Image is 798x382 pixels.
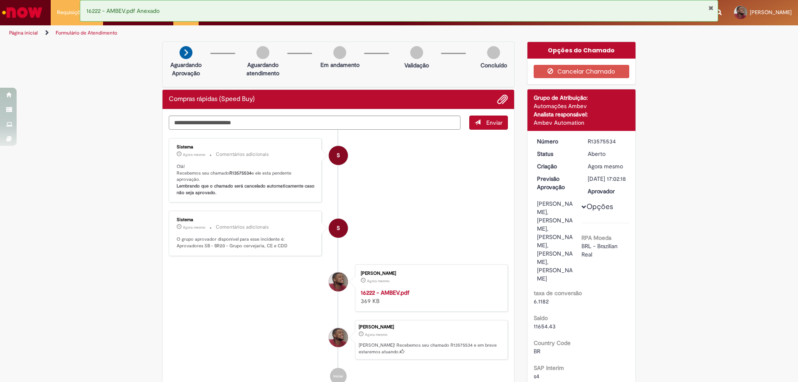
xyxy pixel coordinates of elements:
div: R13575534 [588,137,626,145]
img: ServiceNow [1,4,44,21]
button: Fechar Notificação [708,5,714,11]
span: Agora mesmo [588,163,623,170]
b: Country Code [534,339,571,347]
span: Agora mesmo [367,278,389,283]
h2: Compras rápidas (Speed Buy) Histórico de tíquete [169,96,255,103]
p: Aguardando atendimento [243,61,283,77]
small: Comentários adicionais [216,151,269,158]
dt: Número [531,137,582,145]
button: Adicionar anexos [497,94,508,105]
b: Saldo [534,314,548,322]
p: [PERSON_NAME]! Recebemos seu chamado R13575534 e em breve estaremos atuando. [359,342,503,355]
span: Enviar [486,119,502,126]
span: S [337,218,340,238]
img: img-circle-grey.png [256,46,269,59]
div: Sistema [177,217,315,222]
p: O grupo aprovador disponível para esse incidente é: Aprovadores SB - BR20 - Grupo cervejaria, CE ... [177,236,315,249]
span: Agora mesmo [183,225,205,230]
div: Opções do Chamado [527,42,636,59]
dt: Status [531,150,582,158]
p: Em andamento [320,61,360,69]
p: Concluído [480,61,507,69]
span: 16222 - AMBEV.pdf Anexado [86,7,160,15]
div: Ambev Automation [534,118,630,127]
textarea: Digite sua mensagem aqui... [169,116,461,130]
span: 6.1182 [534,298,549,305]
dt: Criação [531,162,582,170]
button: Enviar [469,116,508,130]
div: [PERSON_NAME] [359,325,503,330]
img: img-circle-grey.png [410,46,423,59]
span: Requisições [57,8,86,17]
div: Aberto [588,150,626,158]
small: Comentários adicionais [216,224,269,231]
div: [PERSON_NAME] [361,271,499,276]
div: Alisson Freitas Salazart [329,328,348,347]
a: 16222 - AMBEV.pdf [361,289,409,296]
b: Lembrando que o chamado será cancelado automaticamente caso não seja aprovado. [177,183,316,196]
div: System [329,219,348,238]
img: img-circle-grey.png [487,46,500,59]
div: Grupo de Atribuição: [534,94,630,102]
img: img-circle-grey.png [333,46,346,59]
div: System [329,146,348,165]
img: arrow-next.png [180,46,192,59]
span: BRL - Brazilian Real [581,242,619,258]
p: Aguardando Aprovação [166,61,206,77]
a: Página inicial [9,30,38,36]
span: [PERSON_NAME] [750,9,792,16]
li: Alisson Freitas Salazart [169,320,508,360]
span: 11654.43 [534,323,556,330]
span: BR [534,347,540,355]
ul: Trilhas de página [6,25,526,41]
span: Agora mesmo [365,332,387,337]
span: S [337,145,340,165]
div: Analista responsável: [534,110,630,118]
div: 29/09/2025 10:02:18 [588,162,626,170]
div: Sistema [177,145,315,150]
b: RPA Moeda [581,234,611,242]
b: taxa de conversão [534,289,582,297]
time: 29/09/2025 10:02:26 [183,225,205,230]
a: Formulário de Atendimento [56,30,117,36]
time: 29/09/2025 10:02:30 [183,152,205,157]
span: s4 [534,372,539,380]
div: Alisson Freitas Salazart [329,272,348,291]
time: 29/09/2025 10:02:14 [367,278,389,283]
div: 369 KB [361,288,499,305]
span: Agora mesmo [183,152,205,157]
p: Validação [404,61,429,69]
div: [DATE] 17:02:18 [588,175,626,183]
b: R13575534 [229,170,251,176]
div: [PERSON_NAME], [PERSON_NAME], [PERSON_NAME], [PERSON_NAME], [PERSON_NAME] [537,200,576,283]
b: SAP Interim [534,364,564,372]
dt: Previsão Aprovação [531,175,582,191]
dt: Aprovador [581,187,633,195]
div: Automações Ambev [534,102,630,110]
time: 29/09/2025 10:02:18 [365,332,387,337]
p: Olá! Recebemos seu chamado e ele esta pendente aprovação. [177,163,315,196]
button: Cancelar Chamado [534,65,630,78]
time: 29/09/2025 10:02:18 [588,163,623,170]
